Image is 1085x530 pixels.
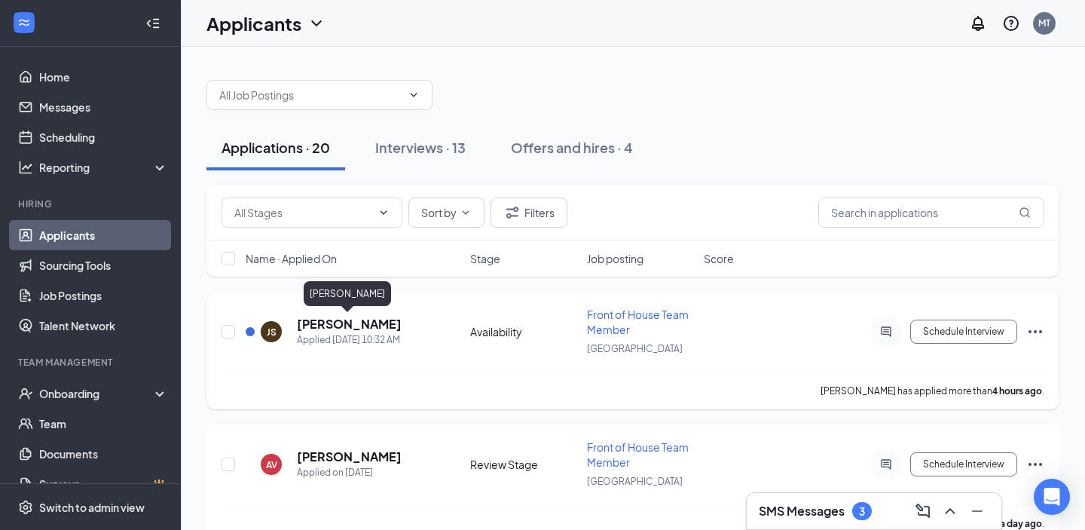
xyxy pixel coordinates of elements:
svg: Ellipses [1026,323,1044,341]
div: Open Intercom Messenger [1034,479,1070,515]
svg: ComposeMessage [914,502,932,520]
div: [PERSON_NAME] [304,281,391,306]
span: Stage [470,251,500,266]
svg: Filter [503,204,521,222]
div: Hiring [18,198,165,210]
a: Scheduling [39,122,168,152]
b: a day ago [1000,518,1042,529]
button: Filter Filters [491,198,567,228]
button: Schedule Interview [910,320,1017,344]
a: Job Postings [39,280,168,311]
svg: ChevronDown [307,14,325,32]
a: Sourcing Tools [39,250,168,280]
span: [GEOGRAPHIC_DATA] [587,476,683,487]
svg: Ellipses [1026,455,1044,473]
svg: ChevronDown [408,89,420,101]
span: [GEOGRAPHIC_DATA] [587,343,683,354]
div: Offers and hires · 4 [511,138,633,157]
div: Applications · 20 [222,138,330,157]
a: Applicants [39,220,168,250]
p: [PERSON_NAME] has applied more than . [821,384,1044,397]
div: Team Management [18,356,165,369]
div: Availability [470,324,578,339]
a: Messages [39,92,168,122]
svg: Collapse [145,16,160,31]
span: Sort by [421,207,457,218]
a: Home [39,62,168,92]
svg: Settings [18,500,33,515]
h5: [PERSON_NAME] [297,316,402,332]
span: Front of House Team Member [587,308,689,336]
b: 4 hours ago [992,385,1042,397]
svg: ChevronDown [377,207,390,219]
div: 3 [859,505,865,518]
input: All Stages [234,204,371,221]
svg: WorkstreamLogo [17,15,32,30]
svg: Notifications [969,14,987,32]
svg: ActiveChat [877,326,895,338]
a: SurveysCrown [39,469,168,499]
input: All Job Postings [219,87,402,103]
div: Interviews · 13 [375,138,466,157]
h3: SMS Messages [759,503,845,519]
a: Talent Network [39,311,168,341]
svg: ChevronUp [941,502,959,520]
button: ChevronUp [938,499,962,523]
svg: UserCheck [18,386,33,401]
a: Team [39,409,168,439]
button: Minimize [965,499,989,523]
div: AV [266,458,277,471]
input: Search in applications [818,198,1044,228]
div: Reporting [39,160,169,175]
div: Applied [DATE] 10:32 AM [297,332,402,348]
div: Applied on [DATE] [297,465,402,480]
div: JS [267,326,277,339]
span: Front of House Team Member [587,440,689,469]
h1: Applicants [206,11,301,36]
svg: ChevronDown [460,207,472,219]
div: Onboarding [39,386,155,401]
h5: [PERSON_NAME] [297,449,402,465]
svg: MagnifyingGlass [1019,207,1031,219]
a: Documents [39,439,168,469]
button: Schedule Interview [910,452,1017,476]
svg: ActiveChat [877,458,895,470]
span: Score [704,251,734,266]
div: Review Stage [470,457,578,472]
div: Switch to admin view [39,500,145,515]
button: Sort byChevronDown [408,198,484,228]
div: MT [1038,17,1050,29]
span: Job posting [587,251,643,266]
span: Name · Applied On [246,251,337,266]
svg: Minimize [968,502,986,520]
button: ComposeMessage [911,499,935,523]
svg: QuestionInfo [1002,14,1020,32]
svg: Analysis [18,160,33,175]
